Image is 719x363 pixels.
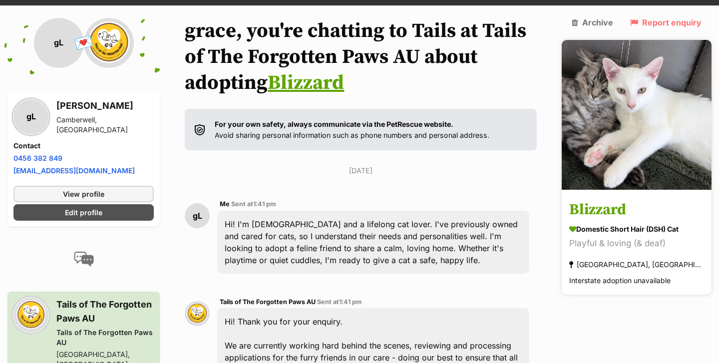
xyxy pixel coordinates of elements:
span: Sent at [317,298,362,306]
div: Playful & loving (& deaf) [569,237,704,250]
span: Tails of The Forgotten Paws AU [220,298,316,306]
a: 0456 382 849 [13,154,62,162]
p: [DATE] [185,165,537,176]
h3: Tails of The Forgotten Paws AU [56,298,154,326]
h1: grace, you're chatting to Tails at Tails of The Forgotten Paws AU about adopting [185,18,537,96]
p: Avoid sharing personal information such as phone numbers and personal address. [215,119,489,140]
div: gL [13,99,48,134]
div: gL [34,18,84,68]
a: Report enquiry [630,18,702,27]
a: Archive [572,18,613,27]
div: Domestic Short Hair (DSH) Cat [569,224,704,234]
div: [GEOGRAPHIC_DATA], [GEOGRAPHIC_DATA] [569,258,704,271]
span: View profile [63,189,104,199]
img: Tails of The Forgotten Paws AU profile pic [185,301,210,326]
a: [EMAIL_ADDRESS][DOMAIN_NAME] [13,166,135,175]
h4: Contact [13,141,154,151]
div: Tails of The Forgotten Paws AU [56,328,154,348]
div: gL [185,203,210,228]
img: Tails of The Forgotten Paws AU profile pic [84,18,134,68]
span: 1:41 pm [339,298,362,306]
span: Interstate adoption unavailable [569,276,671,285]
span: Sent at [231,200,276,208]
a: Edit profile [13,204,154,221]
a: Blizzard Domestic Short Hair (DSH) Cat Playful & loving (& deaf) [GEOGRAPHIC_DATA], [GEOGRAPHIC_D... [562,191,712,295]
img: Tails of The Forgotten Paws AU profile pic [13,298,48,333]
div: Hi! I'm [DEMOGRAPHIC_DATA] and a lifelong cat lover. I've previously owned and cared for cats, so... [217,211,529,274]
span: Me [220,200,230,208]
span: 1:41 pm [253,200,276,208]
a: View profile [13,186,154,202]
div: Camberwell, [GEOGRAPHIC_DATA] [56,115,154,135]
h3: Blizzard [569,199,704,221]
h3: [PERSON_NAME] [56,99,154,113]
img: conversation-icon-4a6f8262b818ee0b60e3300018af0b2d0b884aa5de6e9bcb8d3d4eeb1a70a7c4.svg [74,252,94,267]
span: 💌 [72,32,95,53]
img: Blizzard [562,40,712,190]
span: Edit profile [65,207,102,218]
strong: For your own safety, always communicate via the PetRescue website. [215,120,453,128]
a: Blizzard [268,70,344,95]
